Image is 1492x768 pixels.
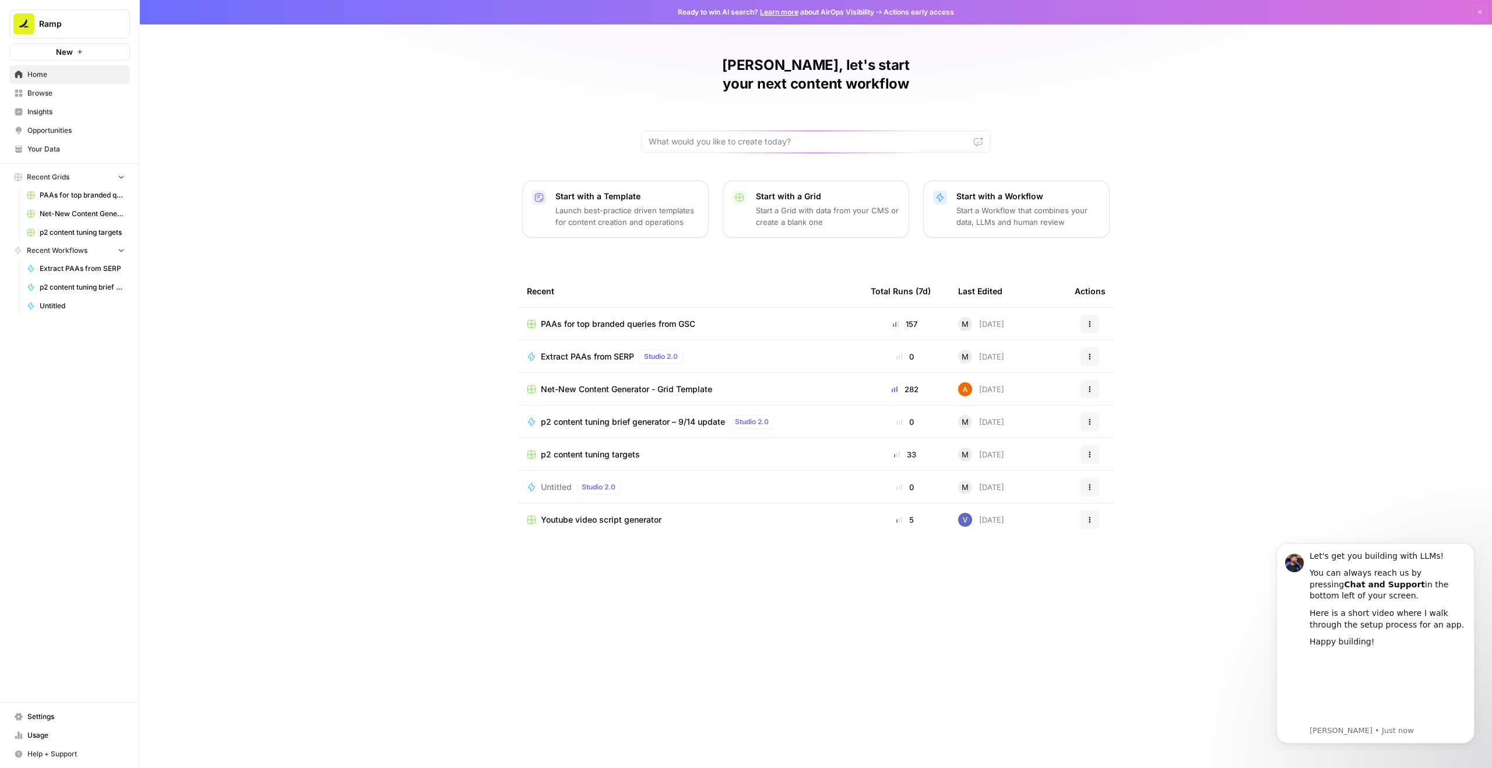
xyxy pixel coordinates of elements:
a: Home [9,65,130,84]
a: p2 content tuning brief generator – 9/14 updateStudio 2.0 [527,415,852,429]
a: Net-New Content Generator - Grid Template [527,383,852,395]
img: 2tijbeq1l253n59yk5qyo2htxvbk [958,513,972,527]
div: [DATE] [958,480,1004,494]
div: Recent [527,275,852,307]
p: Message from Steven, sent Just now [51,193,207,203]
span: Browse [27,88,125,98]
a: Youtube video script generator [527,514,852,526]
p: Start a Workflow that combines your data, LLMs and human review [956,205,1100,228]
span: Net-New Content Generator - Grid Template [541,383,712,395]
button: Start with a TemplateLaunch best-practice driven templates for content creation and operations [522,181,709,238]
span: Home [27,69,125,80]
a: Your Data [9,140,130,158]
span: p2 content tuning brief generator – 9/14 update [541,416,725,428]
p: Launch best-practice driven templates for content creation and operations [555,205,699,228]
span: Youtube video script generator [541,514,661,526]
p: Start with a Template [555,191,699,202]
div: [DATE] [958,513,1004,527]
div: [DATE] [958,350,1004,364]
a: Extract PAAs from SERP [22,259,130,278]
div: 282 [871,383,939,395]
a: p2 content tuning brief generator – 9/14 update [22,278,130,297]
span: Studio 2.0 [582,482,615,492]
a: Net-New Content Generator - Grid Template [22,205,130,223]
p: Start a Grid with data from your CMS or create a blank one [756,205,899,228]
p: Start with a Grid [756,191,899,202]
span: M [962,416,969,428]
img: Ramp Logo [13,13,34,34]
span: p2 content tuning brief generator – 9/14 update [40,282,125,293]
div: 33 [871,449,939,460]
span: Recent Grids [27,172,69,182]
a: Extract PAAs from SERPStudio 2.0 [527,350,852,364]
a: Browse [9,84,130,103]
button: Help + Support [9,745,130,763]
input: What would you like to create today? [649,136,969,147]
button: Recent Grids [9,168,130,186]
a: Untitled [22,297,130,315]
button: New [9,43,130,61]
span: Opportunities [27,125,125,136]
p: Start with a Workflow [956,191,1100,202]
span: Help + Support [27,749,125,759]
a: Insights [9,103,130,121]
div: 157 [871,318,939,330]
a: Settings [9,707,130,726]
a: PAAs for top branded queries from GSC [22,186,130,205]
span: Untitled [541,481,572,493]
div: Actions [1075,275,1106,307]
span: M [962,449,969,460]
a: PAAs for top branded queries from GSC [527,318,852,330]
iframe: youtube [51,121,207,191]
div: Total Runs (7d) [871,275,931,307]
a: UntitledStudio 2.0 [527,480,852,494]
div: 0 [871,416,939,428]
h1: [PERSON_NAME], let's start your next content workflow [641,56,991,93]
span: PAAs for top branded queries from GSC [541,318,695,330]
button: Workspace: Ramp [9,9,130,38]
div: [DATE] [958,448,1004,461]
div: 0 [871,481,939,493]
span: Actions early access [884,7,954,17]
span: M [962,481,969,493]
span: M [962,318,969,330]
span: p2 content tuning targets [541,449,640,460]
span: Ready to win AI search? about AirOps Visibility [678,7,874,17]
div: 5 [871,514,939,526]
span: Usage [27,730,125,741]
img: i32oznjerd8hxcycc1k00ct90jt3 [958,382,972,396]
span: Settings [27,711,125,722]
a: p2 content tuning targets [527,449,852,460]
a: Opportunities [9,121,130,140]
button: Start with a GridStart a Grid with data from your CMS or create a blank one [723,181,909,238]
a: Learn more [760,8,798,16]
span: Studio 2.0 [644,351,678,362]
span: PAAs for top branded queries from GSC [40,190,125,200]
div: [DATE] [958,415,1004,429]
span: Net-New Content Generator - Grid Template [40,209,125,219]
span: p2 content tuning targets [40,227,125,238]
div: 0 [871,351,939,362]
span: Your Data [27,144,125,154]
iframe: Intercom notifications message [1259,533,1492,751]
button: Recent Workflows [9,242,130,259]
button: Start with a WorkflowStart a Workflow that combines your data, LLMs and human review [923,181,1110,238]
a: Usage [9,726,130,745]
span: Extract PAAs from SERP [40,263,125,274]
span: Extract PAAs from SERP [541,351,634,362]
span: Insights [27,107,125,117]
a: p2 content tuning targets [22,223,130,242]
span: Untitled [40,301,125,311]
div: [DATE] [958,382,1004,396]
div: Last Edited [958,275,1002,307]
span: Ramp [39,18,110,30]
span: Studio 2.0 [735,417,769,427]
